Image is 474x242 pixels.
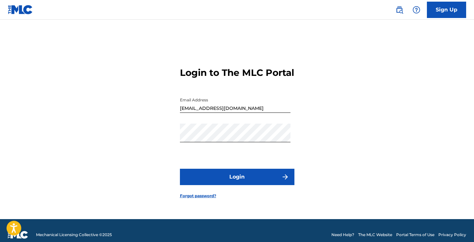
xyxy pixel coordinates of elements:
h3: Login to The MLC Portal [180,67,294,78]
a: The MLC Website [358,232,392,238]
img: f7272a7cc735f4ea7f67.svg [281,173,289,181]
a: Privacy Policy [438,232,466,238]
a: Sign Up [427,2,466,18]
img: help [413,6,420,14]
button: Login [180,169,294,185]
a: Public Search [393,3,406,16]
span: Mechanical Licensing Collective © 2025 [36,232,112,238]
a: Need Help? [331,232,354,238]
div: Help [410,3,423,16]
a: Forgot password? [180,193,216,199]
img: logo [8,231,28,239]
img: MLC Logo [8,5,33,14]
a: Portal Terms of Use [396,232,434,238]
img: search [395,6,403,14]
